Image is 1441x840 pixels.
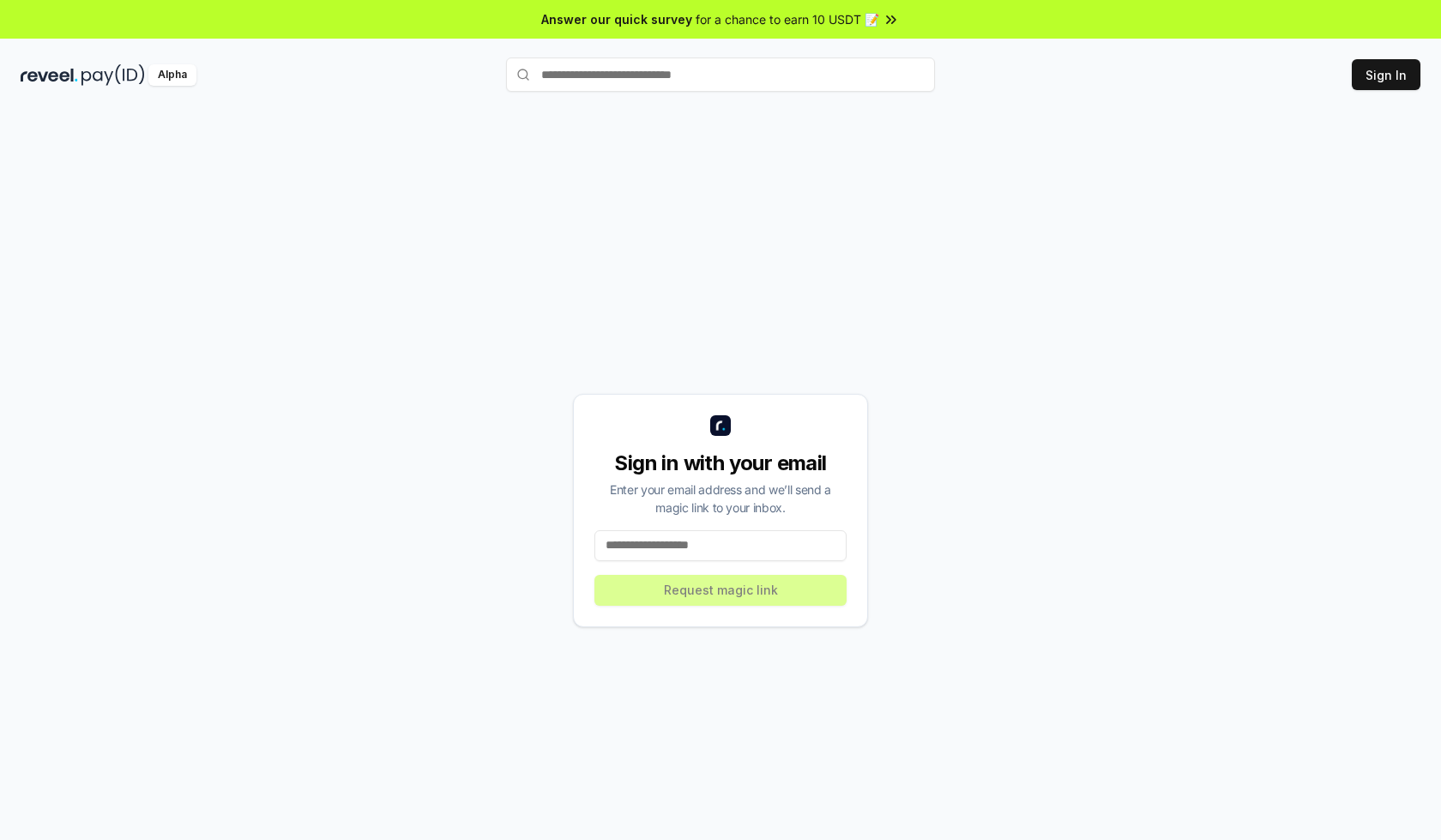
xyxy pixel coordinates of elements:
[21,64,78,86] img: reveel_dark
[148,64,196,86] div: Alpha
[696,10,879,28] span: for a chance to earn 10 USDT 📝
[594,450,847,477] div: Sign in with your email
[1352,59,1420,90] button: Sign In
[710,415,731,436] img: logo_small
[81,64,145,86] img: pay_id
[541,10,692,28] span: Answer our quick survey
[594,480,847,517] div: Enter your email address and we’ll send a magic link to your inbox.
